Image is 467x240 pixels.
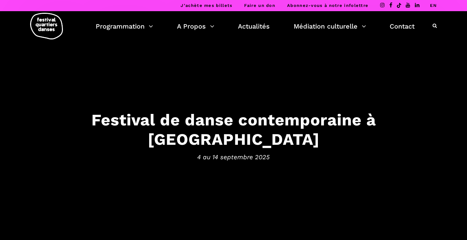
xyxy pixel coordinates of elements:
img: logo-fqd-med [30,13,63,39]
a: EN [430,3,437,8]
a: Contact [390,21,415,32]
a: J’achète mes billets [181,3,232,8]
h3: Festival de danse contemporaine à [GEOGRAPHIC_DATA] [30,110,437,149]
a: Faire un don [244,3,275,8]
a: Actualités [238,21,270,32]
a: Programmation [96,21,153,32]
a: Abonnez-vous à notre infolettre [287,3,368,8]
span: 4 au 14 septembre 2025 [30,152,437,162]
a: Médiation culturelle [294,21,366,32]
a: A Propos [177,21,214,32]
